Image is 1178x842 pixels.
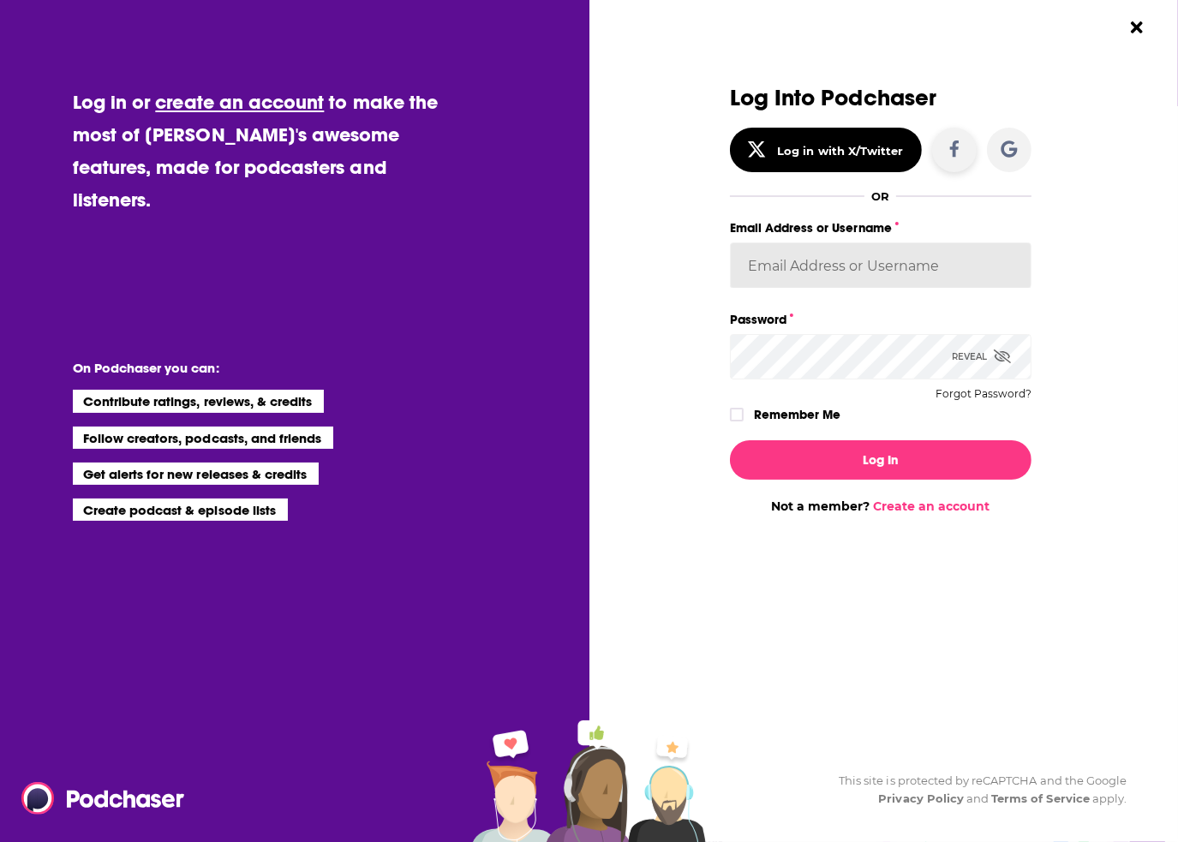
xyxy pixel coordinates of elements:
button: Log In [730,440,1031,480]
h3: Log Into Podchaser [730,86,1031,110]
a: Create an account [873,499,990,514]
li: Follow creators, podcasts, and friends [73,427,334,449]
li: On Podchaser you can: [73,360,416,376]
img: Podchaser - Follow, Share and Rate Podcasts [21,782,186,815]
input: Email Address or Username [730,242,1031,289]
a: Podchaser - Follow, Share and Rate Podcasts [21,782,172,815]
label: Remember Me [755,403,841,426]
div: Not a member? [730,499,1031,514]
li: Create podcast & episode lists [73,499,288,521]
button: Log in with X/Twitter [730,128,922,172]
div: Log in with X/Twitter [777,144,903,158]
div: This site is protected by reCAPTCHA and the Google and apply. [825,772,1127,808]
a: Terms of Service [991,791,1090,805]
div: OR [871,189,889,203]
a: create an account [155,90,324,114]
div: Reveal [952,334,1011,379]
li: Contribute ratings, reviews, & credits [73,390,325,412]
label: Password [730,308,1031,331]
a: Privacy Policy [879,791,965,805]
button: Forgot Password? [936,388,1031,400]
label: Email Address or Username [730,217,1031,239]
button: Close Button [1121,11,1153,44]
li: Get alerts for new releases & credits [73,463,319,485]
